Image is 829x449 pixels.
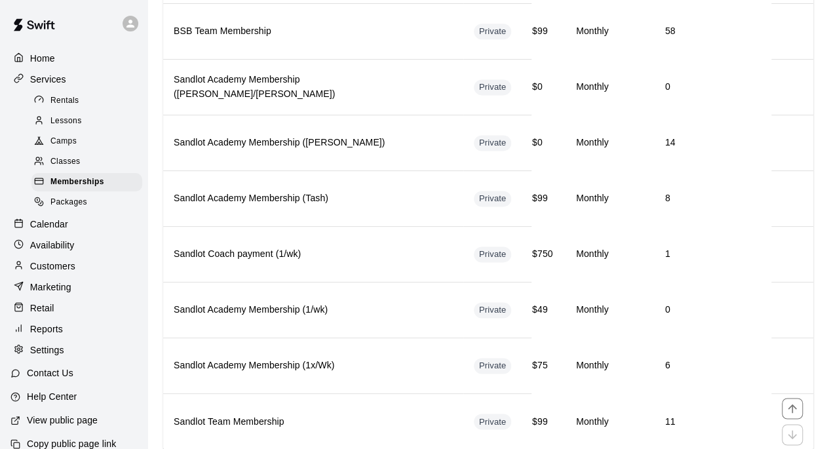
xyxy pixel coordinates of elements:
[31,172,147,193] a: Memberships
[30,73,66,86] p: Services
[665,359,771,373] h6: 6
[576,136,664,150] h6: Monthly
[532,136,575,150] h6: $0
[10,277,137,297] a: Marketing
[474,137,512,149] span: Private
[474,414,512,429] div: This membership is hidden from the memberships page
[31,132,147,152] a: Camps
[10,319,137,339] a: Reports
[30,343,64,357] p: Settings
[31,90,147,111] a: Rentals
[50,135,77,148] span: Camps
[31,153,142,171] div: Classes
[474,26,512,38] span: Private
[174,73,453,102] h6: Sandlot Academy Membership ([PERSON_NAME]/[PERSON_NAME])
[532,303,575,317] h6: $49
[532,191,575,206] h6: $99
[31,152,147,172] a: Classes
[474,248,512,261] span: Private
[474,358,512,374] div: This membership is hidden from the memberships page
[30,302,54,315] p: Retail
[576,303,664,317] h6: Monthly
[474,360,512,372] span: Private
[10,69,137,89] a: Services
[10,298,137,318] a: Retail
[31,173,142,191] div: Memberships
[474,81,512,94] span: Private
[30,218,68,231] p: Calendar
[30,281,71,294] p: Marketing
[30,52,55,65] p: Home
[782,398,803,419] button: move item up
[27,366,73,380] p: Contact Us
[576,247,664,262] h6: Monthly
[50,94,79,107] span: Rentals
[31,111,147,131] a: Lessons
[174,303,453,317] h6: Sandlot Academy Membership (1/wk)
[31,112,142,130] div: Lessons
[474,193,512,205] span: Private
[532,80,575,94] h6: $0
[665,191,771,206] h6: 8
[174,247,453,262] h6: Sandlot Coach payment (1/wk)
[31,92,142,110] div: Rentals
[30,239,75,252] p: Availability
[30,322,63,336] p: Reports
[31,193,147,213] a: Packages
[174,359,453,373] h6: Sandlot Academy Membership (1x/Wk)
[30,260,75,273] p: Customers
[474,24,512,39] div: This membership is hidden from the memberships page
[665,247,771,262] h6: 1
[474,302,512,318] div: This membership is hidden from the memberships page
[665,136,771,150] h6: 14
[50,176,104,189] span: Memberships
[50,115,82,128] span: Lessons
[174,191,453,206] h6: Sandlot Academy Membership (Tash)
[27,390,77,403] p: Help Center
[174,414,453,429] h6: Sandlot Team Membership
[474,416,512,428] span: Private
[576,191,664,206] h6: Monthly
[50,196,87,209] span: Packages
[10,235,137,255] a: Availability
[576,24,664,39] h6: Monthly
[532,414,575,429] h6: $99
[665,80,771,94] h6: 0
[27,414,98,427] p: View public page
[576,414,664,429] h6: Monthly
[532,359,575,373] h6: $75
[474,304,512,317] span: Private
[10,214,137,234] a: Calendar
[10,49,137,68] a: Home
[50,155,80,168] span: Classes
[10,340,137,360] a: Settings
[474,135,512,151] div: This membership is hidden from the memberships page
[576,359,664,373] h6: Monthly
[474,246,512,262] div: This membership is hidden from the memberships page
[31,193,142,212] div: Packages
[576,80,664,94] h6: Monthly
[665,303,771,317] h6: 0
[174,24,453,39] h6: BSB Team Membership
[174,136,453,150] h6: Sandlot Academy Membership ([PERSON_NAME])
[665,24,771,39] h6: 58
[665,414,771,429] h6: 11
[31,132,142,151] div: Camps
[474,191,512,206] div: This membership is hidden from the memberships page
[532,24,575,39] h6: $99
[532,247,575,262] h6: $750
[474,79,512,95] div: This membership is hidden from the memberships page
[10,256,137,276] a: Customers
